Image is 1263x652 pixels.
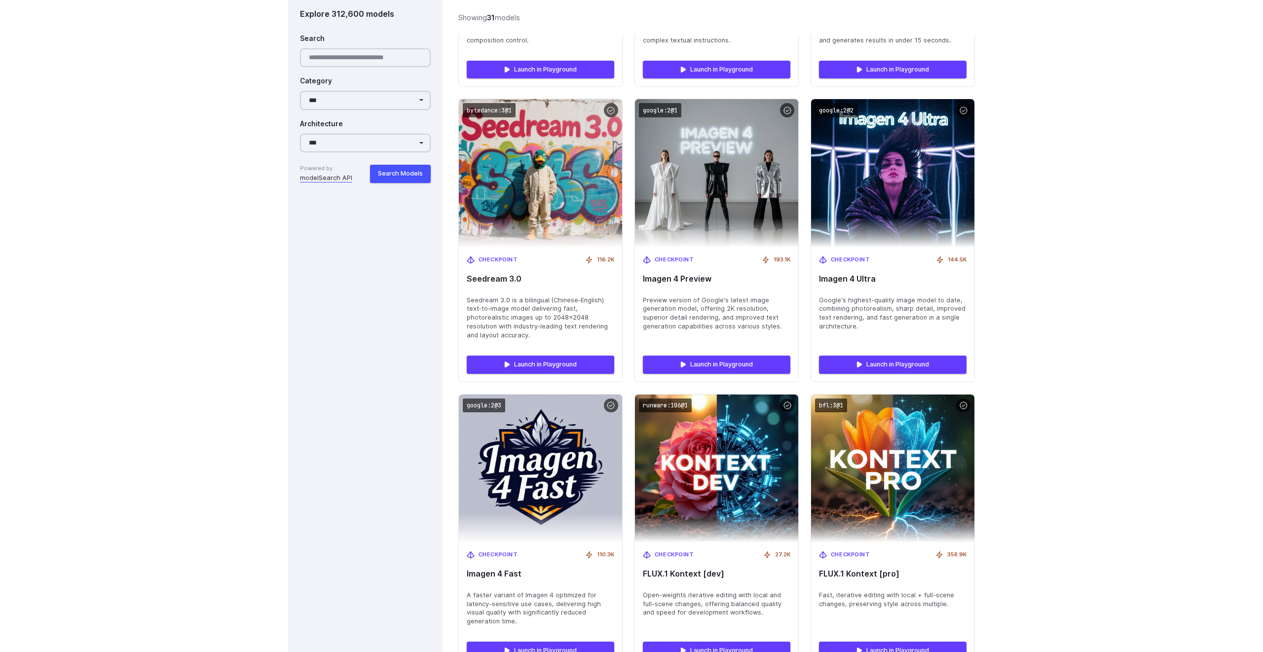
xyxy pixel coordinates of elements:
[643,61,790,78] a: Launch in Playground
[643,274,790,284] span: Imagen 4 Preview
[459,99,622,248] img: Seedream 3.0
[467,296,614,340] span: Seedream 3.0 is a bilingual (Chinese‑English) text‑to‑image model delivering fast, photorealistic...
[479,550,518,559] span: Checkpoint
[831,255,870,264] span: Checkpoint
[655,255,694,264] span: Checkpoint
[479,255,518,264] span: Checkpoint
[300,119,343,130] label: Architecture
[467,61,614,78] a: Launch in Playground
[300,173,352,183] a: modelSearch API
[639,398,692,413] code: runware:106@1
[819,296,966,331] span: Google's highest-quality image model to date, combining photorealism, sharp detail, improved text...
[831,550,870,559] span: Checkpoint
[459,395,622,543] img: Imagen 4 Fast
[655,550,694,559] span: Checkpoint
[639,103,681,117] code: google:2@1
[947,550,966,559] span: 358.9K
[300,48,431,68] input: Search
[819,569,966,579] span: FLUX.1 Kontext [pro]
[487,13,495,22] strong: 31
[819,356,966,373] a: Launch in Playground
[811,395,974,543] img: FLUX.1 Kontext [pro]
[819,274,966,284] span: Imagen 4 Ultra
[467,274,614,284] span: Seedream 3.0
[815,398,847,413] code: bfl:3@1
[815,103,857,117] code: google:2@2
[635,395,798,543] img: FLUX.1 Kontext [dev]
[643,356,790,373] a: Launch in Playground
[467,569,614,579] span: Imagen 4 Fast
[774,255,790,264] span: 193.1K
[463,103,516,117] code: bytedance:3@1
[458,12,520,23] div: Showing models
[300,134,431,153] select: Architecture
[643,569,790,579] span: FLUX.1 Kontext [dev]
[643,591,790,617] span: Open-weights iterative editing with local and full-scene changes, offering balanced quality and s...
[635,99,798,248] img: Imagen 4 Preview
[467,591,614,626] span: A faster variant of Imagen 4 optimized for latency-sensitive use cases, delivering high visual qu...
[948,255,966,264] span: 144.5K
[370,165,431,182] button: Search Models
[300,8,431,21] div: Explore 312,600 models
[775,550,790,559] span: 27.2K
[597,550,614,559] span: 110.3K
[819,591,966,609] span: Fast, iterative editing with local + full-scene changes, preserving style across multiple.
[300,76,332,87] label: Category
[467,356,614,373] a: Launch in Playground
[300,91,431,110] select: Category
[597,255,614,264] span: 116.2K
[463,398,505,413] code: google:2@3
[819,61,966,78] a: Launch in Playground
[300,164,352,173] span: Powered by
[643,296,790,331] span: Preview version of Google's latest image generation model, offering 2K resolution, superior detai...
[300,34,325,44] label: Search
[811,99,974,248] img: Imagen 4 Ultra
